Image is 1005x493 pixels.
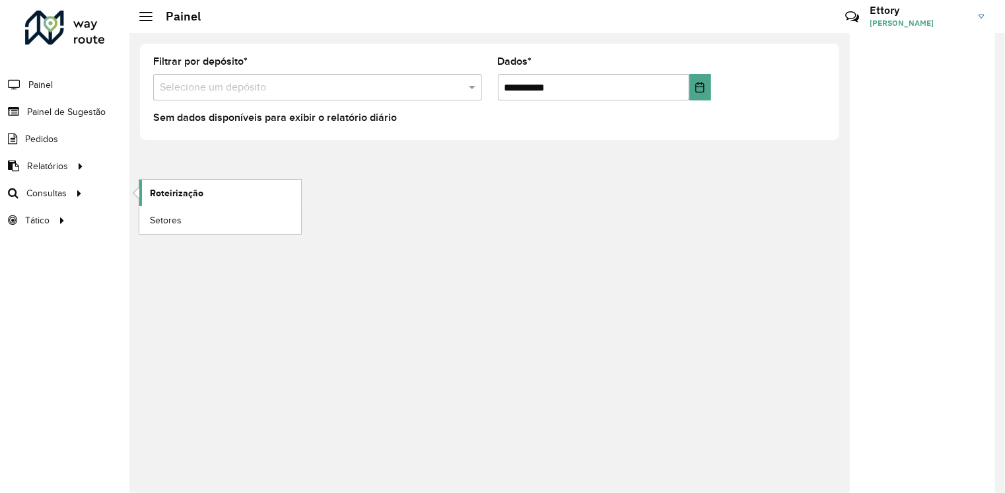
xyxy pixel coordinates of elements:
[139,180,301,206] a: Roteirização
[689,74,712,100] button: Escolha a data
[25,213,50,227] span: Tático
[26,186,67,200] span: Consultas
[153,110,397,126] label: Sem dados disponíveis para exibir o relatório diário
[870,4,969,17] h3: Ettory
[153,9,201,24] h2: Painel
[27,159,68,173] span: Relatórios
[28,78,53,92] span: Painel
[498,56,528,67] font: Dados
[150,213,182,227] span: Setores
[838,3,866,31] a: Contato Rápido
[150,186,203,200] span: Roteirização
[153,56,244,67] font: Filtrar por depósito
[870,17,969,29] span: [PERSON_NAME]
[27,105,106,119] span: Painel de Sugestão
[139,207,301,233] a: Setores
[25,132,58,146] span: Pedidos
